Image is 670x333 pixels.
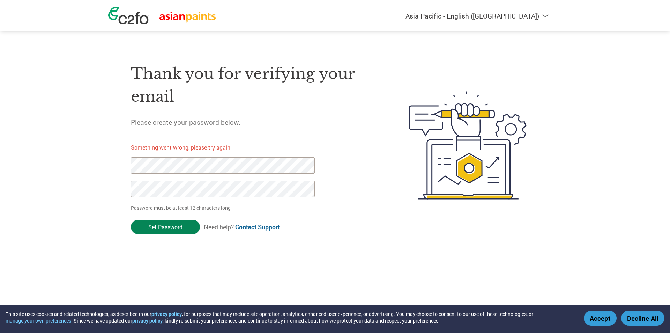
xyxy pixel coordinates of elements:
[131,143,327,152] p: Something went wrong, please try again
[235,223,280,231] a: Contact Support
[131,220,200,234] input: Set Password
[396,53,539,238] img: create-password
[151,311,182,317] a: privacy policy
[584,311,617,326] button: Accept
[621,311,664,326] button: Decline All
[6,317,71,324] button: manage your own preferences
[108,7,149,24] img: c2fo logo
[132,317,163,324] a: privacy policy
[159,12,216,24] img: Asian Paints
[131,118,376,126] h5: Please create your password below.
[6,311,574,324] div: This site uses cookies and related technologies, as described in our , for purposes that may incl...
[204,223,280,231] span: Need help?
[131,204,317,211] p: Password must be at least 12 characters long
[131,63,376,108] h1: Thank you for verifying your email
